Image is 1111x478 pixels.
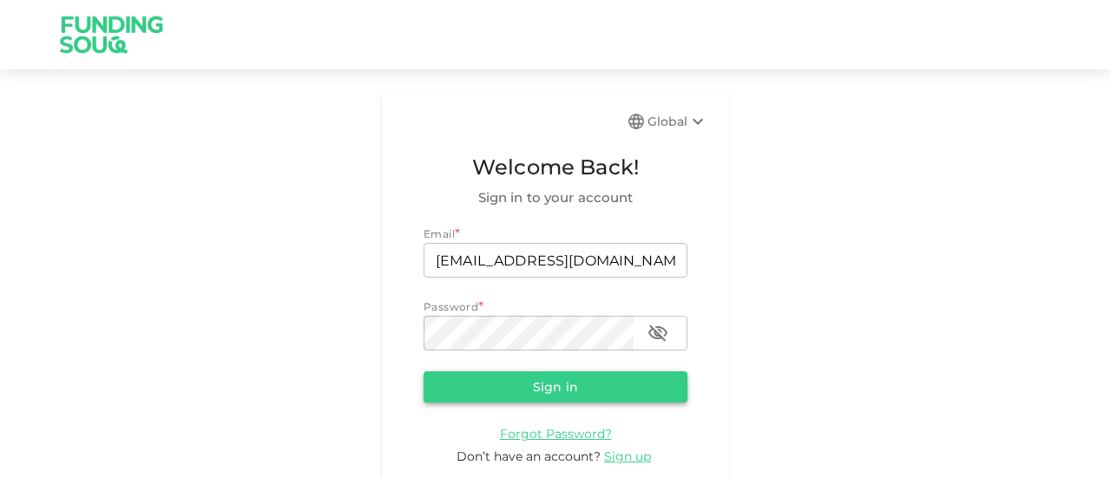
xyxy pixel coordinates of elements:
span: Forgot Password? [500,426,612,442]
span: Email [424,227,455,240]
span: Sign up [604,449,651,464]
span: Sign in to your account [424,187,687,208]
a: Forgot Password? [500,425,612,442]
input: password [424,316,634,350]
button: Sign in [424,371,687,403]
span: Don’t have an account? [457,449,601,464]
span: Welcome Back! [424,151,687,184]
input: email [424,243,687,278]
span: Password [424,300,478,313]
div: Global [648,111,708,132]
